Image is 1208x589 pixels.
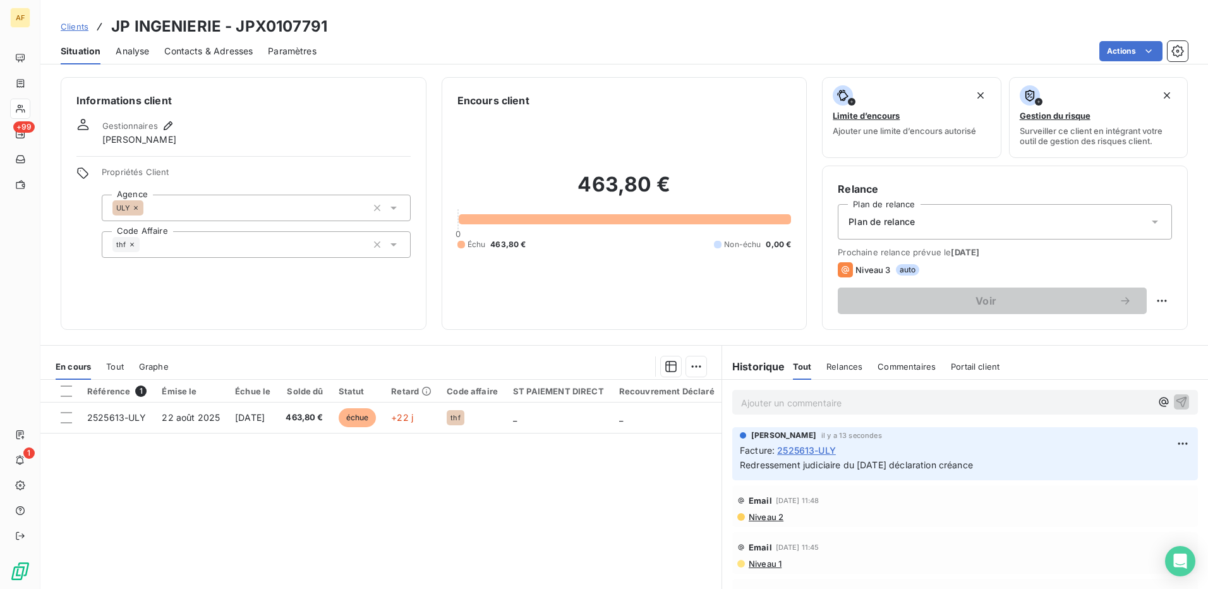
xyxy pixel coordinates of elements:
[135,386,147,397] span: 1
[468,239,486,250] span: Échu
[116,204,130,212] span: ULY
[286,411,323,424] span: 463,80 €
[740,444,775,457] span: Facture :
[833,111,900,121] span: Limite d’encours
[76,93,411,108] h6: Informations client
[833,126,976,136] span: Ajouter une limite d’encours autorisé
[855,265,890,275] span: Niveau 3
[878,361,936,372] span: Commentaires
[87,412,147,423] span: 2525613-ULY
[619,386,715,396] div: Recouvrement Déclaré
[826,361,862,372] span: Relances
[793,361,812,372] span: Tout
[821,432,882,439] span: il y a 13 secondes
[447,386,498,396] div: Code affaire
[776,497,819,504] span: [DATE] 11:48
[747,512,783,522] span: Niveau 2
[751,430,816,441] span: [PERSON_NAME]
[140,239,150,250] input: Ajouter une valeur
[849,216,915,228] span: Plan de relance
[1020,111,1090,121] span: Gestion du risque
[457,93,529,108] h6: Encours client
[1099,41,1163,61] button: Actions
[61,20,88,33] a: Clients
[838,181,1172,197] h6: Relance
[951,247,979,257] span: [DATE]
[766,239,791,250] span: 0,00 €
[896,264,920,276] span: auto
[724,239,761,250] span: Non-échu
[513,386,604,396] div: ST PAIEMENT DIRECT
[740,459,973,470] span: Redressement judiciaire du [DATE] déclaration créance
[102,167,411,185] span: Propriétés Client
[116,241,126,248] span: thf
[749,542,772,552] span: Email
[87,386,147,397] div: Référence
[235,386,270,396] div: Échue le
[10,561,30,581] img: Logo LeanPay
[139,361,169,372] span: Graphe
[56,361,91,372] span: En cours
[776,543,819,551] span: [DATE] 11:45
[102,121,158,131] span: Gestionnaires
[457,172,792,210] h2: 463,80 €
[1009,77,1188,158] button: Gestion du risqueSurveiller ce client en intégrant votre outil de gestion des risques client.
[490,239,526,250] span: 463,80 €
[61,21,88,32] span: Clients
[116,45,149,58] span: Analyse
[853,296,1119,306] span: Voir
[456,229,461,239] span: 0
[162,412,220,423] span: 22 août 2025
[235,412,265,423] span: [DATE]
[10,8,30,28] div: AF
[61,45,100,58] span: Situation
[749,495,772,506] span: Email
[286,386,323,396] div: Solde dû
[13,121,35,133] span: +99
[1020,126,1177,146] span: Surveiller ce client en intégrant votre outil de gestion des risques client.
[162,386,220,396] div: Émise le
[23,447,35,459] span: 1
[777,444,836,457] span: 2525613-ULY
[102,133,176,146] span: [PERSON_NAME]
[619,412,623,423] span: _
[143,202,154,214] input: Ajouter une valeur
[391,412,413,423] span: +22 j
[450,414,460,422] span: thf
[838,247,1172,257] span: Prochaine relance prévue le
[822,77,1001,158] button: Limite d’encoursAjouter une limite d’encours autorisé
[1165,546,1195,576] div: Open Intercom Messenger
[747,559,782,569] span: Niveau 1
[339,408,377,427] span: échue
[268,45,317,58] span: Paramètres
[513,412,517,423] span: _
[951,361,1000,372] span: Portail client
[838,288,1147,314] button: Voir
[339,386,377,396] div: Statut
[106,361,124,372] span: Tout
[111,15,327,38] h3: JP INGENIERIE - JPX0107791
[391,386,432,396] div: Retard
[722,359,785,374] h6: Historique
[164,45,253,58] span: Contacts & Adresses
